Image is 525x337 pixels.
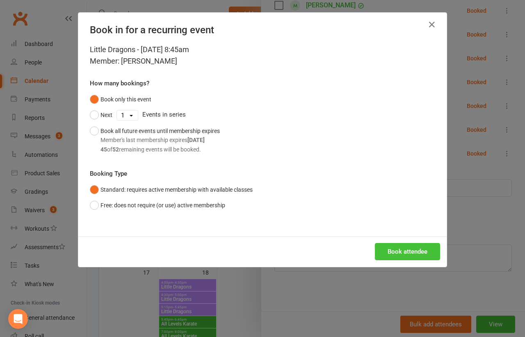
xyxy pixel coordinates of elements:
[8,309,28,329] div: Open Intercom Messenger
[187,137,205,143] strong: [DATE]
[100,135,220,144] div: Member's last membership expires
[90,44,435,67] div: Little Dragons - [DATE] 8:45am Member: [PERSON_NAME]
[90,107,112,123] button: Next
[90,169,127,179] label: Booking Type
[90,24,435,36] h4: Book in for a recurring event
[90,123,220,157] button: Book all future events until membership expiresMember's last membership expires[DATE]45of52remain...
[90,78,149,88] label: How many bookings?
[425,18,438,31] button: Close
[90,197,225,213] button: Free: does not require (or use) active membership
[90,92,151,107] button: Book only this event
[100,126,220,154] div: Book all future events until membership expires
[100,145,220,154] div: of remaining events will be booked.
[375,243,440,260] button: Book attendee
[112,146,119,153] strong: 52
[90,107,435,123] div: Events in series
[100,146,107,153] strong: 45
[90,182,253,197] button: Standard: requires active membership with available classes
